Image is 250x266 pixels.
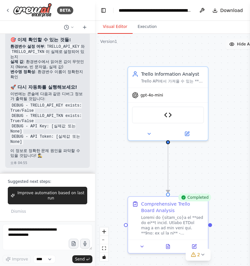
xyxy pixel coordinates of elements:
button: View output [154,243,182,250]
button: zoom out [100,236,108,244]
strong: 실제 값 [10,59,23,64]
button: Upload files [69,239,78,248]
li: : 환경변수 이름이 정확한지 확인 [10,70,85,80]
button: Dismiss [8,207,29,216]
div: CompletedComprehensive Trello Board AnalysisLoremi do {sitam_co}a el **sed do ei**t incid. Utlabo... [127,196,208,254]
strong: 환경변수 설정 여부 [10,44,44,49]
button: Start a new chat [79,23,90,31]
button: Hide left sidebar [99,6,108,15]
div: Trello Information AnalystTrello API에서 가져올 수 있는 **모든 정보**를 종합적으로 수집하고 심층 분석을 수행합니다. 보드, 리스트, 카드, ... [127,66,208,141]
img: Trello Card Reader Tool [164,111,172,119]
code: DEBUG - API Key: [실제값 또는 None] [10,123,76,134]
button: Improve [3,255,31,263]
p: Suggested next steps: [8,179,87,184]
strong: 🚀 다시 자동화를 실행해보세요! [10,84,77,90]
div: Loremi do {sitam_co}a el **sed do ei**t incid. Utlabo ETDol mag a en ad min veni qui. **9no: ex u... [141,215,204,236]
code: TRELLO_API_KEY [45,44,81,50]
button: Download [210,5,245,16]
div: Trello API에서 가져올 수 있는 **모든 정보**를 종합적으로 수집하고 심층 분석을 수행합니다. 보드, 리스트, 카드, 멤버, 라벨, 활동 이력, 첨부파일, 체크리스트... [141,79,204,84]
span: Dismiss [11,209,26,214]
button: Improve automation based on last run [8,187,87,204]
span: Send [75,257,85,262]
p: 이 정보로 정확한 문제 원인을 파악할 수 있을 것입니다! 🕵️‍♂️ [10,148,85,158]
code: DEBUG - TRELLO_API_KEY exists: True/False [10,103,82,114]
g: Edge from 95e1be0e-cd77-414a-8a3a-ee88732b22e6 to 3fbe0b27-7c2d-44de-a5fd-84444246f629 [165,144,171,193]
div: Completed [178,194,211,201]
div: React Flow controls [100,227,108,261]
li: : 환경변수에서 읽어온 값이 무엇인지 (None, 빈 문자열, 실제 값) [10,59,85,70]
div: Comprehensive Trello Board Analysis [141,201,204,214]
img: Logo [13,3,52,18]
nav: breadcrumb [119,7,192,14]
button: toggle interactivity [100,253,108,261]
code: DEBUG - API Token: [실제값 또는 None] [10,134,80,145]
strong: 🎯 이제 확인할 수 있는 것들: [10,37,71,42]
button: Open in side panel [169,130,205,138]
span: 2 [197,251,200,258]
button: 2 [185,249,210,261]
div: Version 1 [100,39,117,44]
button: Send [72,255,92,263]
span: gpt-4o-mini [140,93,163,98]
button: Open in side panel [183,243,206,250]
strong: 변수명 정확성 [10,70,35,74]
span: Improve automation based on last run [18,190,85,201]
code: TRELLO_API_TKN [10,49,46,55]
button: Click to speak your automation idea [80,239,90,248]
button: Visual Editor [98,20,132,34]
button: Execution [133,20,162,34]
div: Trello Information Analyst [141,71,204,77]
p: 이번에는 콘솔에 다음과 같은 디버그 정보가 출력될 것입니다: [10,92,85,102]
code: DEBUG - TRELLO_API_TKN exists: True/False [10,113,82,124]
span: Download [220,7,243,14]
button: zoom in [100,227,108,236]
button: Switch to previous chat [61,23,77,31]
div: 오후 04:55 [10,160,27,165]
span: Improve [12,257,28,262]
li: : 와 이 실제로 설정되어 있는지 [10,44,85,60]
div: BETA [57,6,73,14]
button: fit view [100,244,108,253]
